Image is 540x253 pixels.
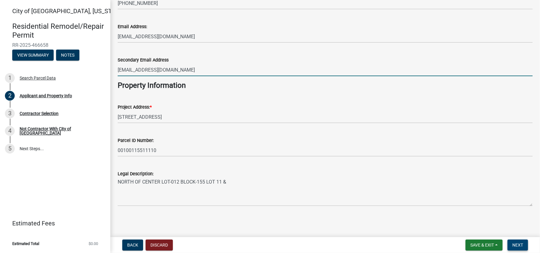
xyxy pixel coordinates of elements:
label: Email Address: [118,25,147,29]
span: City of [GEOGRAPHIC_DATA], [US_STATE] [12,7,124,15]
label: Secondary Email Address [118,58,169,62]
span: RR-2025-466658 [12,42,98,48]
div: 5 [5,144,15,154]
div: 4 [5,126,15,136]
button: Discard [146,240,173,251]
div: Not Contractor With City of [GEOGRAPHIC_DATA] [20,127,101,135]
button: Back [122,240,143,251]
span: $0.00 [89,242,98,246]
a: Estimated Fees [5,217,101,229]
button: Next [508,240,528,251]
button: Notes [56,50,79,61]
div: 1 [5,73,15,83]
span: Back [127,243,138,247]
span: Next [512,243,523,247]
wm-modal-confirm: Summary [12,53,54,58]
button: Save & Exit [466,240,503,251]
wm-modal-confirm: Notes [56,53,79,58]
span: Estimated Total [12,242,39,246]
div: 2 [5,91,15,101]
div: 3 [5,109,15,118]
strong: Property Information [118,81,186,90]
div: Search Parcel Data [20,76,56,80]
label: Project Address: [118,105,152,110]
button: View Summary [12,50,54,61]
div: Contractor Selection [20,111,59,116]
span: Save & Exit [470,243,494,247]
label: Legal Description: [118,172,154,176]
div: Applicant and Property Info [20,94,72,98]
label: Parcel ID Number: [118,139,154,143]
h4: Residential Remodel/Repair Permit [12,22,105,40]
